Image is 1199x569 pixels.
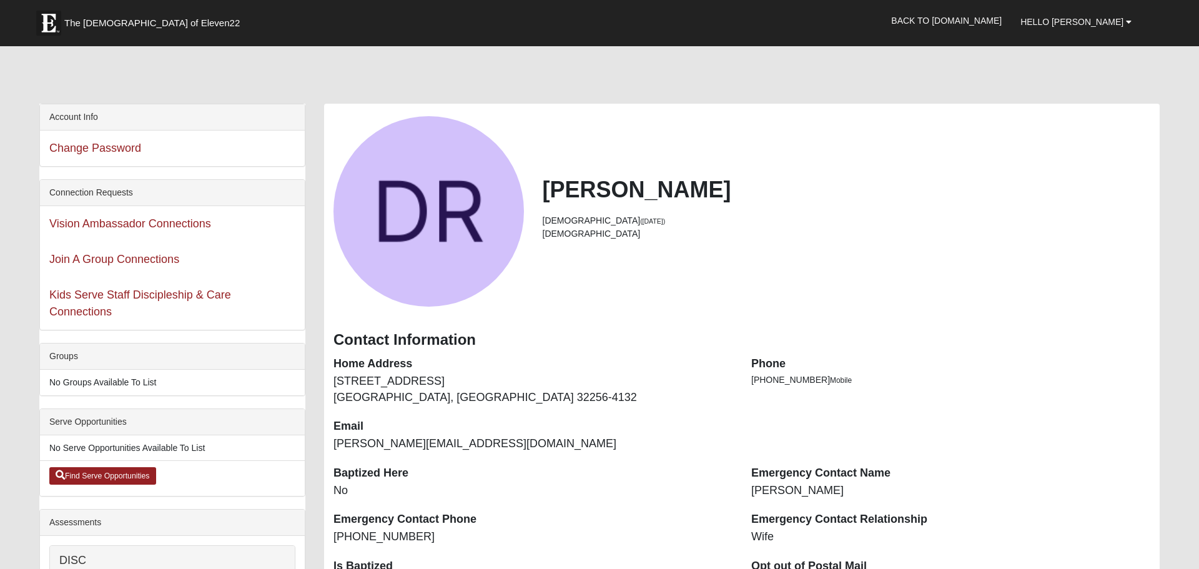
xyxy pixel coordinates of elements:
dt: Email [333,418,733,435]
li: No Groups Available To List [40,370,305,395]
a: Join A Group Connections [49,253,179,265]
small: ([DATE]) [640,217,665,225]
div: Connection Requests [40,180,305,206]
a: View Fullsize Photo [333,204,524,217]
dd: Wife [751,529,1150,545]
dt: Phone [751,356,1150,372]
dd: [PERSON_NAME] [751,483,1150,499]
dt: Emergency Contact Phone [333,512,733,528]
dd: [STREET_ADDRESS] [GEOGRAPHIC_DATA], [GEOGRAPHIC_DATA] 32256-4132 [333,374,733,405]
li: [DEMOGRAPHIC_DATA] [543,214,1151,227]
span: The [DEMOGRAPHIC_DATA] of Eleven22 [64,17,240,29]
a: Find Serve Opportunities [49,467,156,485]
dd: [PERSON_NAME][EMAIL_ADDRESS][DOMAIN_NAME] [333,436,733,452]
a: Vision Ambassador Connections [49,217,211,230]
img: Eleven22 logo [36,11,61,36]
dt: Emergency Contact Name [751,465,1150,482]
h3: Contact Information [333,331,1150,349]
dt: Baptized Here [333,465,733,482]
a: The [DEMOGRAPHIC_DATA] of Eleven22 [30,4,280,36]
a: Change Password [49,142,141,154]
a: Hello [PERSON_NAME] [1011,6,1141,37]
h2: [PERSON_NAME] [543,176,1151,203]
div: Serve Opportunities [40,409,305,435]
li: [PHONE_NUMBER] [751,374,1150,387]
dd: No [333,483,733,499]
span: Hello [PERSON_NAME] [1020,17,1123,27]
dd: [PHONE_NUMBER] [333,529,733,545]
dt: Emergency Contact Relationship [751,512,1150,528]
dt: Home Address [333,356,733,372]
li: No Serve Opportunities Available To List [40,435,305,461]
span: Mobile [830,376,852,385]
div: Assessments [40,510,305,536]
div: Account Info [40,104,305,131]
a: Back to [DOMAIN_NAME] [882,5,1011,36]
div: Groups [40,344,305,370]
li: [DEMOGRAPHIC_DATA] [543,227,1151,240]
a: Kids Serve Staff Discipleship & Care Connections [49,289,231,318]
